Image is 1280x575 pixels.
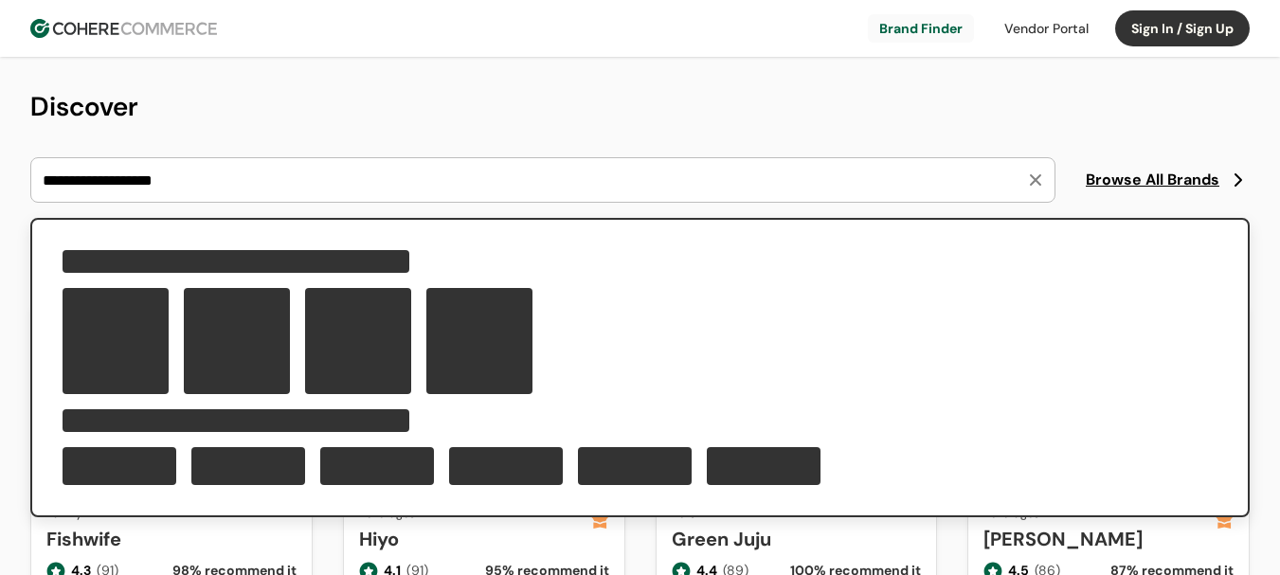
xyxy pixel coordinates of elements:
a: Fishwife [46,525,297,553]
a: [PERSON_NAME] [983,525,1215,553]
a: Browse All Brands [1086,169,1250,191]
span: Browse All Brands [1086,169,1219,191]
button: Sign In / Sign Up [1115,10,1250,46]
span: Discover [30,89,138,124]
img: Cohere Logo [30,19,217,38]
a: Hiyo [359,525,590,553]
a: Green Juju [672,525,922,553]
